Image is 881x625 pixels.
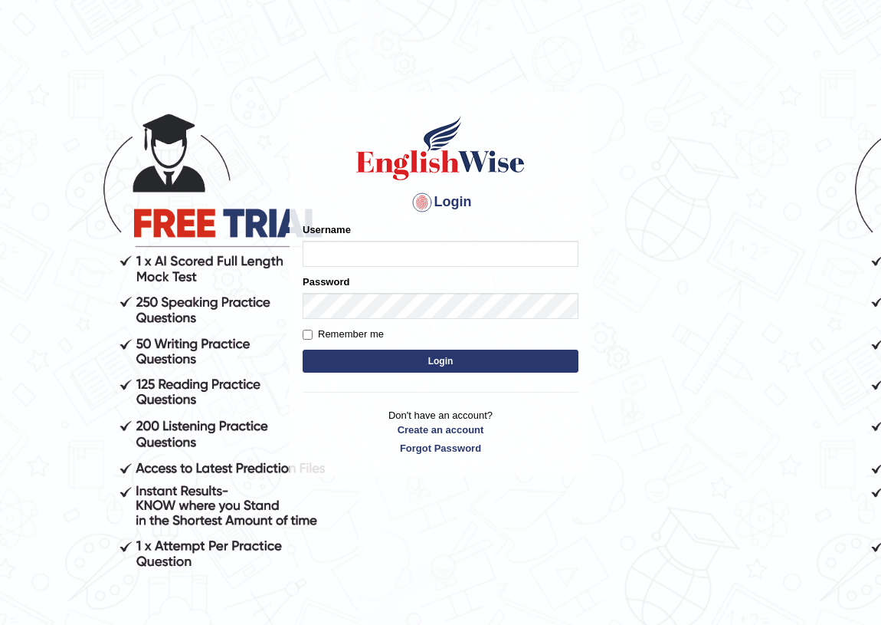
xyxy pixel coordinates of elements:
[303,327,384,342] label: Remember me
[353,113,528,183] img: Logo of English Wise sign in for intelligent practice with AI
[303,275,349,289] label: Password
[303,423,578,437] a: Create an account
[303,350,578,373] button: Login
[303,190,578,215] h4: Login
[303,330,313,340] input: Remember me
[303,222,351,237] label: Username
[303,441,578,456] a: Forgot Password
[303,408,578,456] p: Don't have an account?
